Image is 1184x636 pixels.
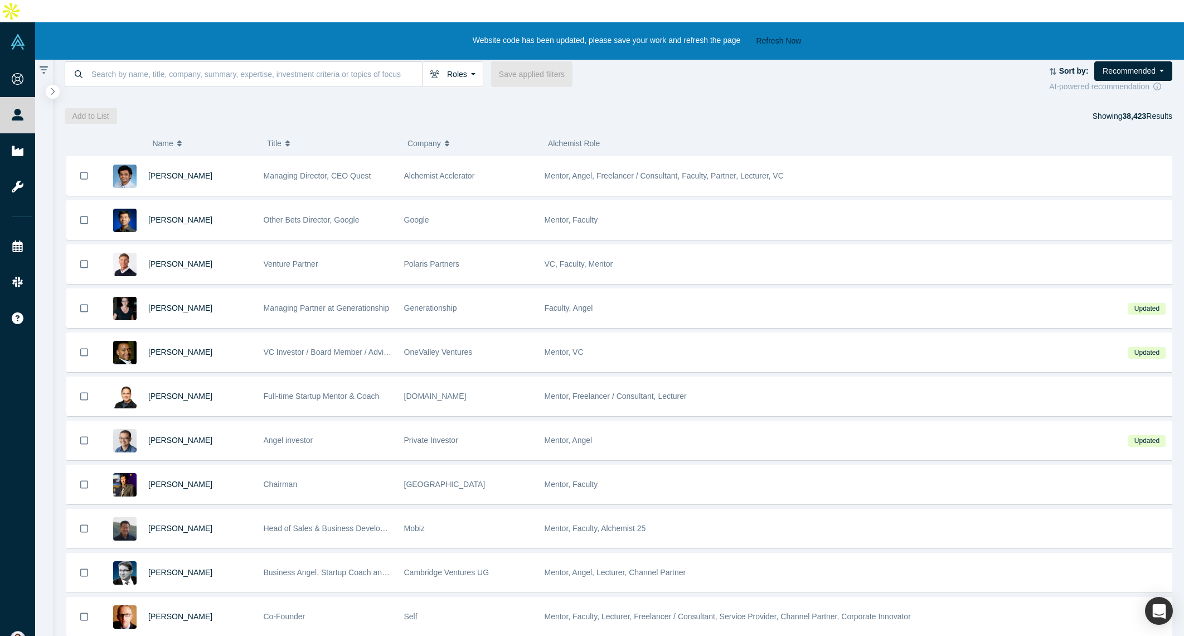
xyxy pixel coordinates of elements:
[548,139,600,148] span: Alchemist Role
[113,253,137,276] img: Gary Swart's Profile Image
[404,612,418,621] span: Self
[113,165,137,188] img: Gnani Palanikumar's Profile Image
[491,61,572,87] button: Save applied filters
[1049,81,1172,93] div: AI-powered recommendation
[113,341,137,364] img: Juan Scarlett's Profile Image
[545,259,613,268] span: VC, Faculty, Mentor
[113,517,137,541] img: Michael Chang's Profile Image
[264,303,390,312] span: Managing Partner at Generationship
[545,612,911,621] span: Mentor, Faculty, Lecturer, Freelancer / Consultant, Service Provider, Channel Partner, Corporate ...
[264,215,360,224] span: Other Bets Director, Google
[65,108,117,124] button: Add to List
[113,209,137,232] img: Steven Kan's Profile Image
[113,429,137,452] img: Danny Chee's Profile Image
[67,289,101,327] button: Bookmark
[545,215,598,224] span: Mentor, Faculty
[404,171,475,180] span: Alchemist Acclerator
[267,132,396,155] button: Title
[148,348,212,356] a: [PERSON_NAME]
[264,171,371,180] span: Managing Director, CEO Quest
[67,598,101,636] button: Bookmark
[90,61,422,87] input: Search by name, title, company, summary, expertise, investment criteria or topics of focus
[113,385,137,408] img: Samir Ghosh's Profile Image
[264,568,453,577] span: Business Angel, Startup Coach and best-selling author
[113,605,137,629] img: Robert Winder's Profile Image
[264,436,313,445] span: Angel investor
[1128,303,1165,315] span: Updated
[545,392,687,401] span: Mentor, Freelancer / Consultant, Lecturer
[152,132,255,155] button: Name
[404,348,473,356] span: OneValley Ventures
[148,612,212,621] a: [PERSON_NAME]
[67,465,101,504] button: Bookmark
[148,171,212,180] a: [PERSON_NAME]
[1094,61,1172,81] button: Recommended
[67,509,101,548] button: Bookmark
[148,392,212,401] a: [PERSON_NAME]
[67,156,101,195] button: Bookmark
[67,421,101,460] button: Bookmark
[545,436,593,445] span: Mentor, Angel
[67,245,101,283] button: Bookmark
[1128,435,1165,447] span: Updated
[752,34,805,48] button: Refresh Now
[148,436,212,445] a: [PERSON_NAME]
[10,34,26,50] img: Alchemist Vault Logo
[1122,112,1172,121] span: Results
[404,480,486,489] span: [GEOGRAPHIC_DATA]
[1128,347,1165,359] span: Updated
[407,132,441,155] span: Company
[404,568,489,577] span: Cambridge Ventures UG
[264,480,298,489] span: Chairman
[148,524,212,533] a: [PERSON_NAME]
[148,480,212,489] a: [PERSON_NAME]
[1059,66,1089,75] strong: Sort by:
[264,524,433,533] span: Head of Sales & Business Development (interim)
[152,132,173,155] span: Name
[404,303,457,312] span: Generationship
[264,392,380,401] span: Full-time Startup Mentor & Coach
[148,215,212,224] a: [PERSON_NAME]
[404,436,458,445] span: Private Investor
[545,348,584,356] span: Mentor, VC
[148,259,212,268] a: [PERSON_NAME]
[545,480,598,489] span: Mentor, Faculty
[1122,112,1146,121] strong: 38,423
[113,473,137,497] img: Timothy Chou's Profile Image
[67,553,101,592] button: Bookmark
[1093,108,1172,124] div: Showing
[264,259,318,268] span: Venture Partner
[113,561,137,585] img: Martin Giese's Profile Image
[264,612,305,621] span: Co-Founder
[545,171,784,180] span: Mentor, Angel, Freelancer / Consultant, Faculty, Partner, Lecturer, VC
[113,297,137,320] img: Rachel Chalmers's Profile Image
[404,259,460,268] span: Polaris Partners
[67,333,101,372] button: Bookmark
[407,132,536,155] button: Company
[404,215,429,224] span: Google
[404,524,425,533] span: Mobiz
[148,303,212,312] a: [PERSON_NAME]
[545,568,686,577] span: Mentor, Angel, Lecturer, Channel Partner
[404,392,467,401] span: [DOMAIN_NAME]
[148,568,212,577] a: [PERSON_NAME]
[67,201,101,239] button: Bookmark
[422,61,483,87] button: Roles
[67,377,101,416] button: Bookmark
[545,524,646,533] span: Mentor, Faculty, Alchemist 25
[545,303,593,312] span: Faculty, Angel
[264,348,395,356] span: VC Investor / Board Member / Advisor
[267,132,282,155] span: Title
